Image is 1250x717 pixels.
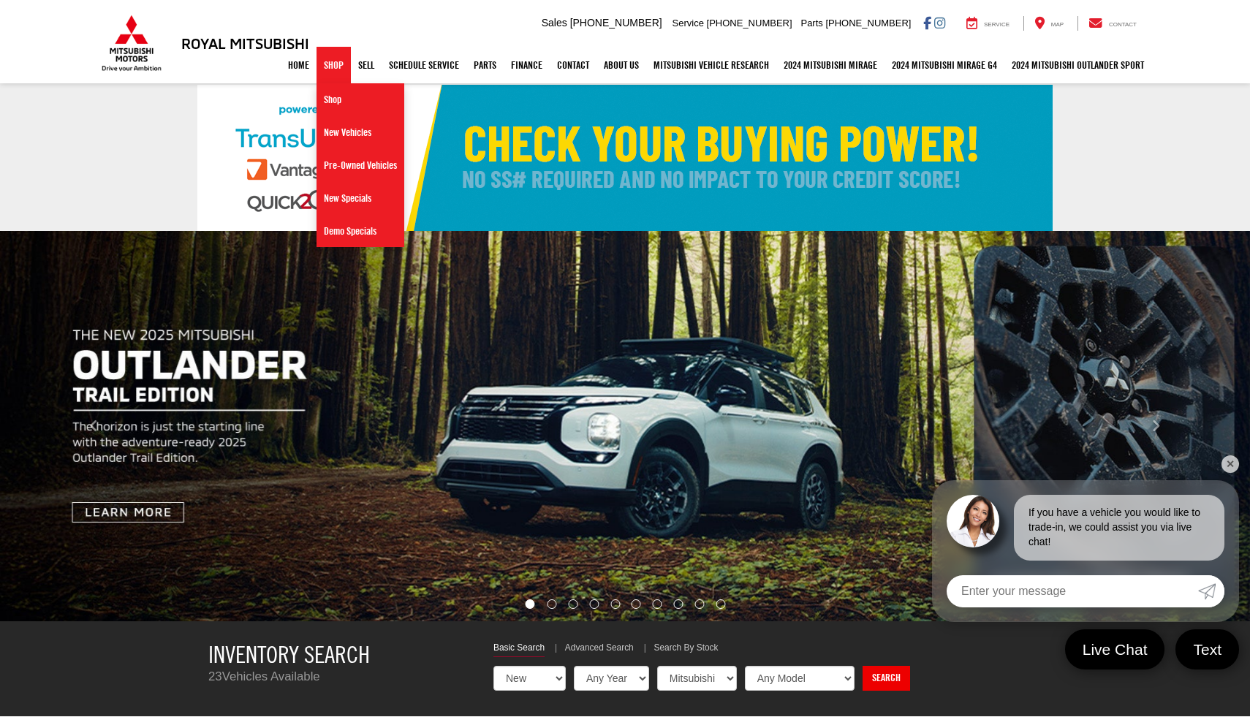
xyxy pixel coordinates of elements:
[1004,47,1151,83] a: 2024 Mitsubishi Outlander SPORT
[493,642,545,657] a: Basic Search
[632,599,641,609] li: Go to slide number 6.
[673,18,704,29] span: Service
[568,599,577,609] li: Go to slide number 3.
[654,642,719,656] a: Search By Stock
[208,668,471,686] p: Vehicles Available
[1198,575,1224,607] a: Submit
[653,599,662,609] li: Go to slide number 7.
[197,85,1053,231] img: Check Your Buying Power
[984,21,1010,28] span: Service
[863,666,910,691] a: Search
[317,182,404,215] a: New Specials
[466,47,504,83] a: Parts: Opens in a new tab
[542,17,567,29] span: Sales
[1065,629,1165,669] a: Live Chat
[800,18,822,29] span: Parts
[317,47,351,83] a: Shop
[776,47,885,83] a: 2024 Mitsubishi Mirage
[1023,16,1075,31] a: Map
[955,16,1020,31] a: Service
[565,642,634,656] a: Advanced Search
[317,83,404,116] a: Shop
[1075,640,1155,659] span: Live Chat
[674,599,683,609] li: Go to slide number 8.
[947,495,999,547] img: Agent profile photo
[525,599,534,609] li: Go to slide number 1.
[570,17,662,29] span: [PHONE_NUMBER]
[923,17,931,29] a: Facebook: Click to visit our Facebook page
[181,35,309,51] h3: Royal Mitsubishi
[947,575,1198,607] input: Enter your message
[208,669,222,683] span: 23
[716,599,726,609] li: Go to slide number 10.
[1051,21,1064,28] span: Map
[1077,16,1148,31] a: Contact
[493,666,566,691] select: Choose Vehicle Condition from the dropdown
[885,47,1004,83] a: 2024 Mitsubishi Mirage G4
[745,666,855,691] select: Choose Model from the dropdown
[317,116,404,149] a: New Vehicles
[610,599,620,609] li: Go to slide number 5.
[382,47,466,83] a: Schedule Service: Opens in a new tab
[208,642,471,667] h3: Inventory Search
[281,47,317,83] a: Home
[589,599,599,609] li: Go to slide number 4.
[695,599,705,609] li: Go to slide number 9.
[574,666,649,691] select: Choose Year from the dropdown
[99,15,164,72] img: Mitsubishi
[547,599,556,609] li: Go to slide number 2.
[1175,629,1239,669] a: Text
[657,666,737,691] select: Choose Make from the dropdown
[1014,495,1224,561] div: If you have a vehicle you would like to trade-in, we could assist you via live chat!
[351,47,382,83] a: Sell
[707,18,792,29] span: [PHONE_NUMBER]
[550,47,596,83] a: Contact
[504,47,550,83] a: Finance
[646,47,776,83] a: Mitsubishi Vehicle Research
[934,17,945,29] a: Instagram: Click to visit our Instagram page
[596,47,646,83] a: About Us
[1109,21,1137,28] span: Contact
[317,149,404,182] a: Pre-Owned Vehicles
[825,18,911,29] span: [PHONE_NUMBER]
[1186,640,1229,659] span: Text
[317,215,404,247] a: Demo Specials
